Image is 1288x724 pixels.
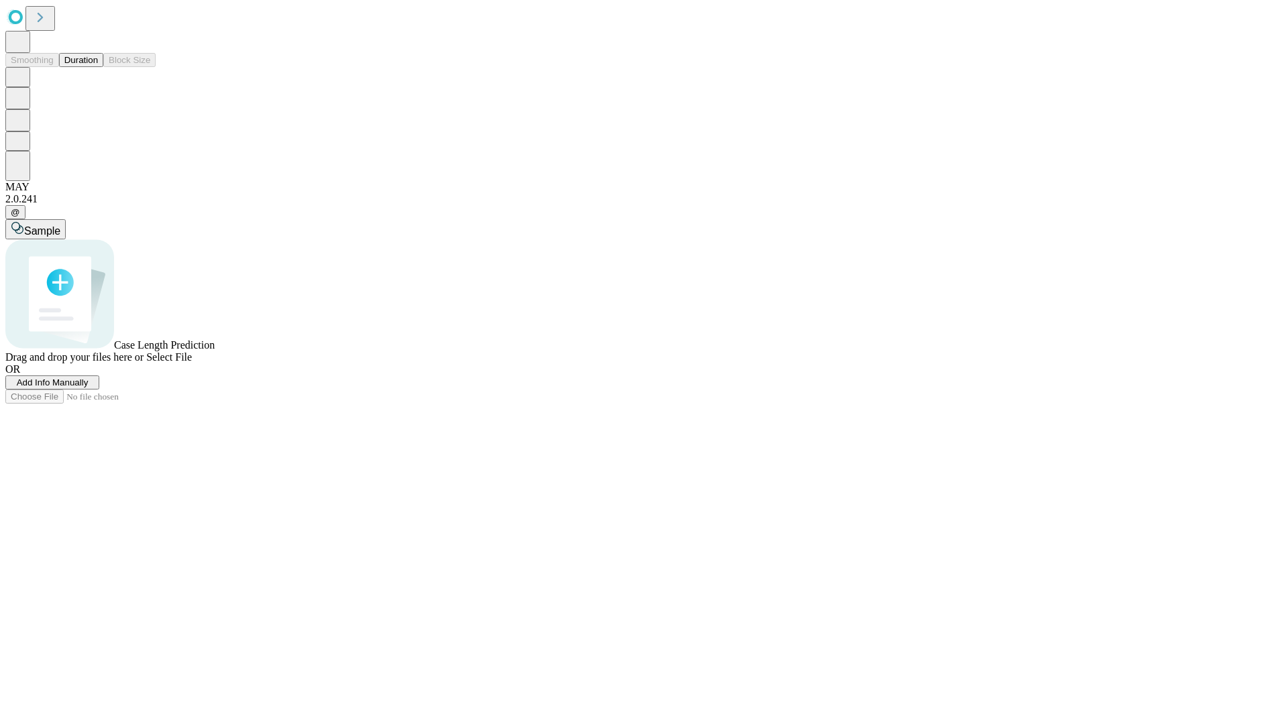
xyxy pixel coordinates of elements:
[5,205,25,219] button: @
[59,53,103,67] button: Duration
[17,377,89,387] span: Add Info Manually
[24,225,60,237] span: Sample
[146,351,192,363] span: Select File
[103,53,156,67] button: Block Size
[5,375,99,389] button: Add Info Manually
[5,53,59,67] button: Smoothing
[5,193,1283,205] div: 2.0.241
[5,363,20,375] span: OR
[5,351,144,363] span: Drag and drop your files here or
[5,219,66,239] button: Sample
[5,181,1283,193] div: MAY
[114,339,215,351] span: Case Length Prediction
[11,207,20,217] span: @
